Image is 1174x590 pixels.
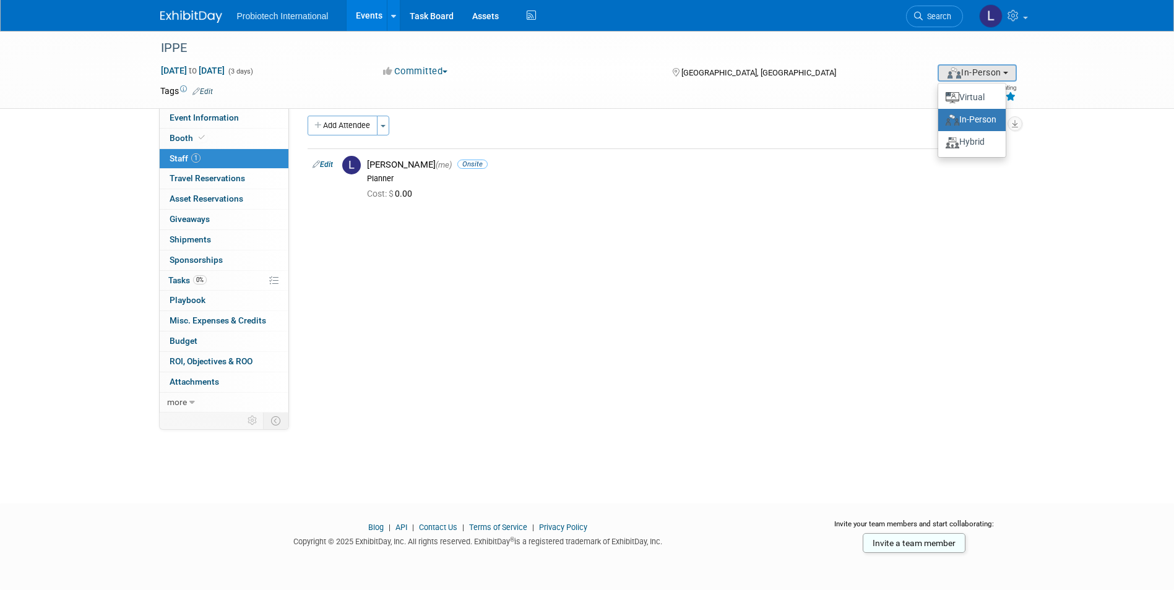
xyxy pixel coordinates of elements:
span: Attachments [170,377,219,387]
a: Edit [192,87,213,96]
span: | [409,523,417,532]
img: Lisa Bell [979,4,1003,28]
a: Travel Reservations [160,169,288,189]
a: Giveaways [160,210,288,229]
td: Toggle Event Tabs [263,413,288,429]
a: Tasks0% [160,271,288,291]
a: Privacy Policy [539,523,587,532]
label: Virtual [944,89,999,106]
label: Hybrid [944,134,999,151]
span: Travel Reservations [170,173,245,183]
span: Probiotech International [237,11,329,21]
span: Search [923,12,951,21]
span: Event Information [170,113,239,122]
span: more [167,397,187,407]
img: Format-Virtual.png [946,92,959,103]
span: (3 days) [227,67,253,75]
a: Terms of Service [469,523,527,532]
button: Committed [379,65,452,78]
button: Add Attendee [308,116,378,135]
span: In-Person [946,67,1001,77]
div: Copyright © 2025 ExhibitDay, Inc. All rights reserved. ExhibitDay is a registered trademark of Ex... [160,533,796,547]
span: Cost: $ [367,189,395,199]
span: 1 [191,153,201,163]
i: Booth reservation complete [199,134,205,141]
span: Budget [170,336,197,346]
img: Format-Hybrid.png [946,137,959,148]
span: [DATE] [DATE] [160,65,225,76]
span: Asset Reservations [170,194,243,203]
label: In-Person [944,111,999,129]
a: Sponsorships [160,250,288,270]
button: In-Person [938,64,1017,82]
span: | [386,523,394,532]
div: Event Format [890,64,1017,83]
a: Asset Reservations [160,189,288,209]
a: Edit [313,160,333,169]
a: Blog [368,523,384,532]
a: Staff1 [160,149,288,169]
sup: ® [510,536,514,543]
a: Contact Us [419,523,457,532]
a: more [160,393,288,413]
span: (me) [436,160,452,169]
span: [GEOGRAPHIC_DATA], [GEOGRAPHIC_DATA] [681,68,836,77]
a: Misc. Expenses & Credits [160,311,288,331]
span: Playbook [170,295,205,305]
a: Event Information [160,108,288,128]
a: Shipments [160,230,288,250]
span: | [459,523,467,532]
span: to [187,66,199,75]
a: Search [906,6,963,27]
span: Misc. Expenses & Credits [170,315,266,325]
div: Planner [367,174,1000,184]
span: Shipments [170,234,211,244]
a: Playbook [160,291,288,310]
span: Tasks [168,275,207,285]
a: Invite a team member [863,533,965,553]
a: API [395,523,407,532]
span: Giveaways [170,214,210,224]
span: Onsite [457,160,488,169]
div: Invite your team members and start collaborating: [814,519,1014,537]
span: | [529,523,537,532]
a: Booth [160,129,288,148]
span: Booth [170,133,207,143]
div: IPPE [157,37,944,59]
span: ROI, Objectives & ROO [170,356,252,366]
td: Tags [160,85,213,97]
img: Format-InPerson.png [946,114,959,126]
a: Budget [160,331,288,351]
span: 0.00 [367,189,417,199]
div: [PERSON_NAME] [367,159,1000,171]
span: Staff [170,153,201,163]
a: Attachments [160,372,288,392]
span: 0% [193,275,207,284]
span: Sponsorships [170,255,223,265]
a: ROI, Objectives & ROO [160,352,288,372]
td: Personalize Event Tab Strip [242,413,264,429]
img: ExhibitDay [160,11,222,23]
img: L.jpg [342,156,361,174]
